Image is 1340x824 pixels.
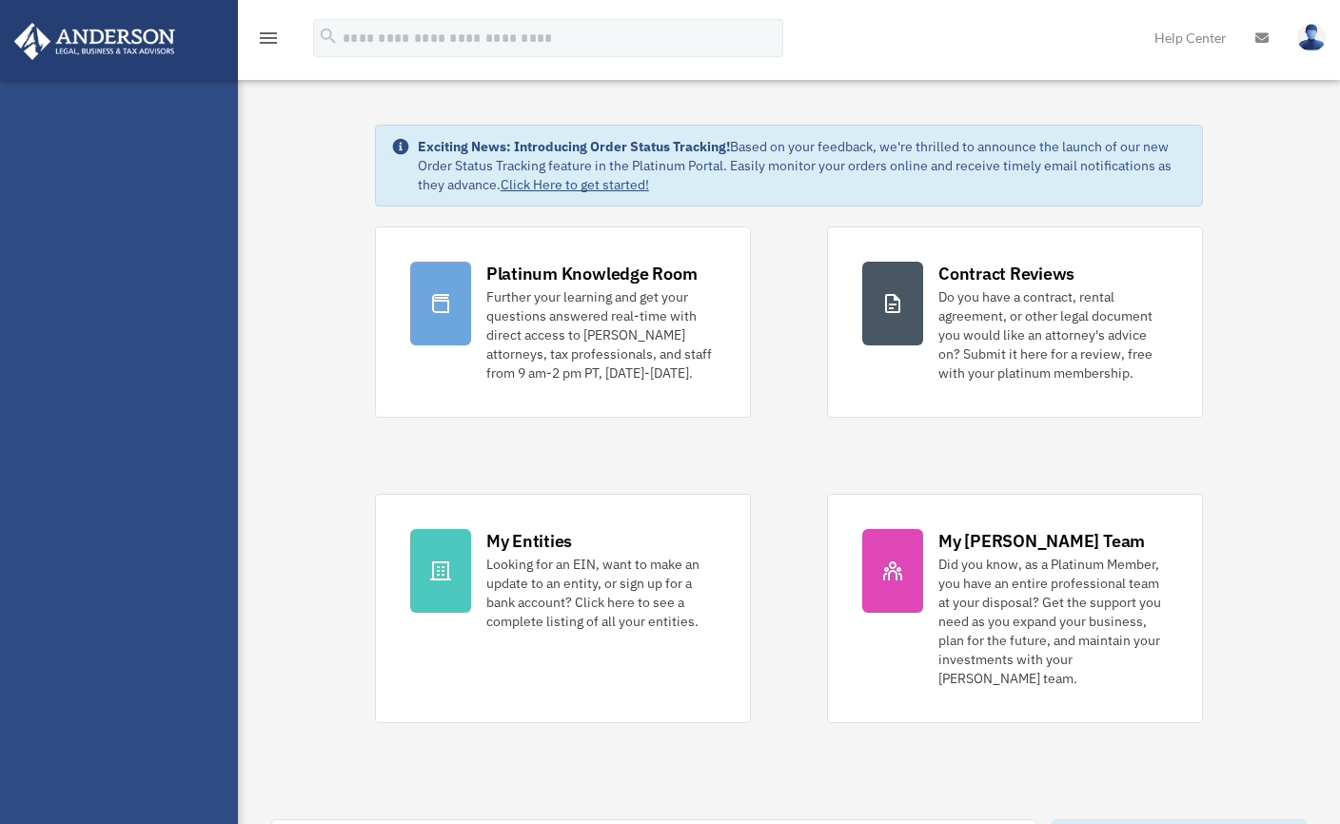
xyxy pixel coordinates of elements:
a: My [PERSON_NAME] Team Did you know, as a Platinum Member, you have an entire professional team at... [827,494,1203,723]
a: Click Here to get started! [501,176,649,193]
div: Further your learning and get your questions answered real-time with direct access to [PERSON_NAM... [486,287,716,383]
div: Did you know, as a Platinum Member, you have an entire professional team at your disposal? Get th... [938,555,1168,688]
strong: Exciting News: Introducing Order Status Tracking! [418,138,730,155]
div: Do you have a contract, rental agreement, or other legal document you would like an attorney's ad... [938,287,1168,383]
i: search [318,26,339,47]
img: User Pic [1297,24,1326,51]
a: Platinum Knowledge Room Further your learning and get your questions answered real-time with dire... [375,226,751,418]
a: Contract Reviews Do you have a contract, rental agreement, or other legal document you would like... [827,226,1203,418]
div: My [PERSON_NAME] Team [938,529,1145,553]
a: My Entities Looking for an EIN, want to make an update to an entity, or sign up for a bank accoun... [375,494,751,723]
div: Platinum Knowledge Room [486,262,698,285]
div: My Entities [486,529,572,553]
div: Contract Reviews [938,262,1074,285]
a: menu [257,33,280,49]
i: menu [257,27,280,49]
div: Looking for an EIN, want to make an update to an entity, or sign up for a bank account? Click her... [486,555,716,631]
img: Anderson Advisors Platinum Portal [9,23,181,60]
div: Based on your feedback, we're thrilled to announce the launch of our new Order Status Tracking fe... [418,137,1187,194]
